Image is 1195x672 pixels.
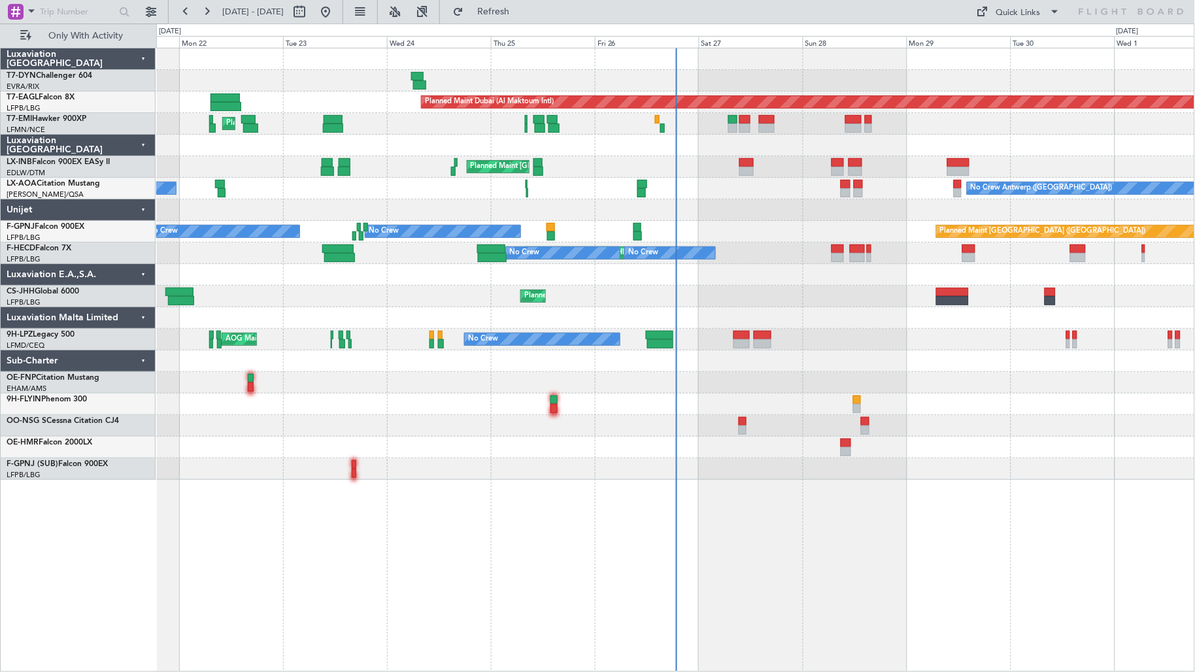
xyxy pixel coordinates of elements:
[468,329,498,349] div: No Crew
[7,180,100,188] a: LX-AOACitation Mustang
[7,417,46,425] span: OO-NSG S
[226,114,351,133] div: Planned Maint [GEOGRAPHIC_DATA]
[699,36,803,48] div: Sat 27
[7,190,84,199] a: [PERSON_NAME]/QSA
[425,92,554,112] div: Planned Maint Dubai (Al Maktoum Intl)
[7,223,84,231] a: F-GPNJFalcon 900EX
[7,103,41,113] a: LFPB/LBG
[7,288,79,295] a: CS-JHHGlobal 6000
[7,72,36,80] span: T7-DYN
[7,125,45,135] a: LFMN/NCE
[34,31,138,41] span: Only With Activity
[7,374,36,382] span: OE-FNP
[159,26,181,37] div: [DATE]
[509,243,539,263] div: No Crew
[7,115,32,123] span: T7-EMI
[7,470,41,480] a: LFPB/LBG
[7,244,35,252] span: F-HECD
[7,288,35,295] span: CS-JHH
[446,1,525,22] button: Refresh
[222,6,284,18] span: [DATE] - [DATE]
[7,168,45,178] a: EDLW/DTM
[7,223,35,231] span: F-GPNJ
[7,72,92,80] a: T7-DYNChallenger 604
[7,115,86,123] a: T7-EMIHawker 900XP
[491,36,595,48] div: Thu 25
[7,395,87,403] a: 9H-FLYINPhenom 300
[7,233,41,243] a: LFPB/LBG
[283,36,387,48] div: Tue 23
[7,417,119,425] a: OO-NSG SCessna Citation CJ4
[7,460,108,468] a: F-GPNJ (SUB)Falcon 900EX
[628,243,658,263] div: No Crew
[7,93,75,101] a: T7-EAGLFalcon 8X
[7,180,37,188] span: LX-AOA
[369,222,399,241] div: No Crew
[387,36,491,48] div: Wed 24
[40,2,115,22] input: Trip Number
[7,384,46,394] a: EHAM/AMS
[7,244,71,252] a: F-HECDFalcon 7X
[7,158,32,166] span: LX-INB
[7,331,33,339] span: 9H-LPZ
[7,254,41,264] a: LFPB/LBG
[996,7,1041,20] div: Quick Links
[907,36,1011,48] div: Mon 29
[971,178,1113,198] div: No Crew Antwerp ([GEOGRAPHIC_DATA])
[7,341,44,350] a: LFMD/CEQ
[595,36,699,48] div: Fri 26
[7,395,41,403] span: 9H-FLYIN
[1117,26,1139,37] div: [DATE]
[524,286,730,306] div: Planned Maint [GEOGRAPHIC_DATA] ([GEOGRAPHIC_DATA])
[7,331,75,339] a: 9H-LPZLegacy 500
[471,157,677,176] div: Planned Maint [GEOGRAPHIC_DATA] ([GEOGRAPHIC_DATA])
[179,36,283,48] div: Mon 22
[1011,36,1115,48] div: Tue 30
[7,374,99,382] a: OE-FNPCitation Mustang
[7,460,58,468] span: F-GPNJ (SUB)
[14,25,142,46] button: Only With Activity
[803,36,907,48] div: Sun 28
[940,222,1146,241] div: Planned Maint [GEOGRAPHIC_DATA] ([GEOGRAPHIC_DATA])
[7,439,92,446] a: OE-HMRFalcon 2000LX
[7,158,110,166] a: LX-INBFalcon 900EX EASy II
[7,297,41,307] a: LFPB/LBG
[7,82,39,92] a: EVRA/RIX
[970,1,1067,22] button: Quick Links
[466,7,521,16] span: Refresh
[7,93,39,101] span: T7-EAGL
[226,329,330,349] div: AOG Maint Cannes (Mandelieu)
[148,222,178,241] div: No Crew
[7,439,39,446] span: OE-HMR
